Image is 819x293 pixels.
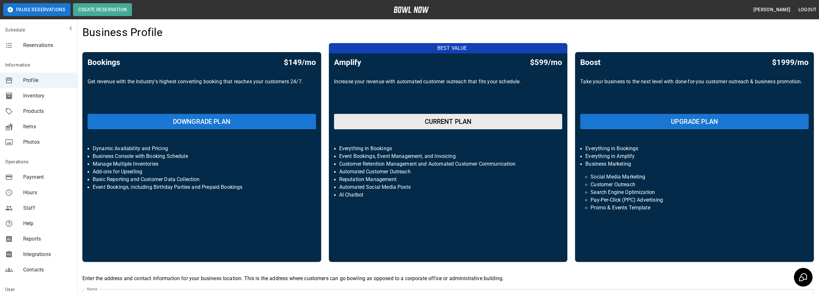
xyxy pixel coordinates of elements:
button: DOWNGRADE PLAN [88,114,316,129]
span: Payment [23,173,72,181]
p: Everything in Bookings [585,145,804,152]
p: Promo & Events Template [591,204,798,212]
p: Search Engine Optimization [591,188,798,196]
p: Everything in Bookings [339,145,557,152]
p: Customer Retention Management and Automated Customer Communication [339,160,557,168]
button: Create Reservation [73,3,132,16]
h5: $149/mo [284,57,316,68]
h4: Business Profile [82,26,163,39]
p: Reputation Management [339,176,557,183]
span: Items [23,123,72,131]
span: Staff [23,204,72,212]
h6: UPGRADE PLAN [671,116,718,127]
p: Add-ons for Upselling [93,168,311,176]
span: Inventory [23,92,72,100]
p: Social Media Marketing [591,173,798,181]
p: AI Chatbot [339,191,557,199]
span: Photos [23,138,72,146]
p: Basic Reporting and Customer Data Collection [93,176,311,183]
button: Logout [796,4,819,16]
p: Increase your revenue with automated customer outreach that fits your schedule. [334,78,563,109]
p: Business Marketing [585,160,804,168]
h6: DOWNGRADE PLAN [173,116,230,127]
button: UPGRADE PLAN [580,114,809,129]
h5: Bookings [88,57,120,68]
button: Pause Reservations [3,3,70,16]
p: Customer Outreach [591,181,798,188]
span: Hours [23,189,72,197]
h5: $1999/mo [772,57,809,68]
img: logo [394,6,429,13]
p: Business Console with Booking Schedule [93,152,311,160]
p: Dynamic Availability and Pricing [93,145,311,152]
span: Reports [23,235,72,243]
p: Get revenue with the Industry’s highest converting booking that reaches your customers 24/7. [88,78,316,109]
span: Reservations [23,41,72,49]
span: Products [23,107,72,115]
p: Everything in Amplify [585,152,804,160]
h5: $599/mo [530,57,562,68]
p: Event Bookings, Event Management, and Invoicing [339,152,557,160]
p: Automated Social Media Posts [339,183,557,191]
p: BEST VALUE [333,44,572,52]
h5: Boost [580,57,600,68]
p: Enter the address and contact information for your business location. This is the address where c... [82,275,814,282]
p: Automated Customer Outreach [339,168,557,176]
h5: Amplify [334,57,361,68]
span: Profile [23,77,72,84]
button: [PERSON_NAME] [751,4,793,16]
span: Contacts [23,266,72,274]
p: Take your business to the next level with done-for-you customer outreach & business promotion. [580,78,809,109]
p: Event Bookings, including Birthday Parties and Prepaid Bookings [93,183,311,191]
span: Integrations [23,251,72,258]
span: Help [23,220,72,227]
p: Manage Multiple Inventories [93,160,311,168]
p: Pay-Per-Click (PPC) Advertising [591,196,798,204]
